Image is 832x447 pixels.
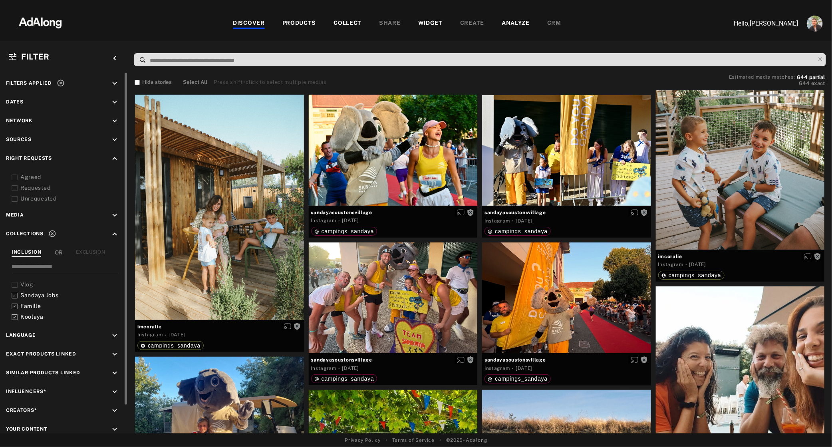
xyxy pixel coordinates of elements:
[110,387,119,396] i: keyboard_arrow_down
[282,322,294,331] button: Enable diffusion on this media
[311,365,336,372] div: Instagram
[322,375,374,382] span: campings_sandaya
[322,228,374,234] span: campings_sandaya
[485,356,649,364] span: sandayasoustonsvillage
[110,331,119,340] i: keyboard_arrow_down
[485,209,649,216] span: sandayasoustonsvillage
[669,272,721,278] span: campings_sandaya
[233,19,265,28] div: DISCOVER
[311,217,336,224] div: Instagram
[110,117,119,125] i: keyboard_arrow_down
[20,303,41,309] span: Famille
[20,281,34,288] span: Vlog
[20,184,122,192] div: Requested
[6,370,80,375] span: Similar Products Linked
[20,292,58,298] span: Sandaya Jobs
[110,98,119,107] i: keyboard_arrow_down
[135,78,172,86] button: Hide stories
[6,389,46,394] span: Influencers*
[6,80,52,86] span: Filters applied
[345,437,381,444] a: Privacy Policy
[439,437,441,444] span: •
[485,217,510,224] div: Instagram
[385,437,387,444] span: •
[495,228,548,234] span: campings_sandaya
[547,19,561,28] div: CRM
[20,173,122,181] div: Agreed
[807,16,823,32] img: ACg8ocLjEk1irI4XXb49MzUGwa4F_C3PpCyg-3CPbiuLEZrYEA=s96-c
[516,366,532,371] time: 2025-08-10T09:12:16.000Z
[110,54,119,63] i: keyboard_arrow_left
[641,209,648,215] span: Rights not requested
[21,52,50,62] span: Filter
[392,437,435,444] a: Terms of Service
[485,365,510,372] div: Instagram
[685,262,687,268] span: ·
[658,261,683,268] div: Instagram
[502,19,530,28] div: ANALYZE
[141,343,201,348] div: campings_sandaya
[6,137,32,142] span: Sources
[467,357,474,362] span: Rights not requested
[629,208,641,217] button: Enable diffusion on this media
[792,409,832,447] div: Chat Widget
[110,230,119,238] i: keyboard_arrow_up
[512,218,514,224] span: ·
[6,351,76,357] span: Exact Products Linked
[6,212,24,218] span: Media
[379,19,401,28] div: SHARE
[20,314,44,320] span: Koolaya
[342,366,359,371] time: 2025-08-10T09:12:16.000Z
[137,331,163,338] div: Instagram
[6,426,47,432] span: Your Content
[342,218,359,223] time: 2025-08-10T09:12:16.000Z
[311,356,475,364] span: sandayasoustonsvillage
[629,356,641,364] button: Enable diffusion on this media
[6,99,24,105] span: Dates
[55,248,63,257] span: OR
[314,228,374,234] div: campings_sandaya
[148,342,201,349] span: campings_sandaya
[729,79,825,87] button: 644exact
[334,19,361,28] div: COLLECT
[294,324,301,329] span: Rights not requested
[314,376,374,381] div: campings_sandaya
[805,14,825,34] button: Account settings
[12,248,41,257] div: INCLUSION
[110,369,119,377] i: keyboard_arrow_down
[814,253,821,259] span: Rights not requested
[516,218,532,224] time: 2025-08-10T09:12:16.000Z
[165,332,167,338] span: ·
[6,407,37,413] span: Creators*
[799,80,810,86] span: 644
[110,154,119,163] i: keyboard_arrow_up
[418,19,443,28] div: WIDGET
[214,78,327,86] div: Press shift+click to select multiple medias
[311,209,475,216] span: sandayasoustonsvillage
[495,375,548,382] span: campings_sandaya
[110,425,119,434] i: keyboard_arrow_down
[455,208,467,217] button: Enable diffusion on this media
[512,365,514,372] span: ·
[110,79,119,88] i: keyboard_arrow_down
[5,10,75,34] img: 63233d7d88ed69de3c212112c67096b6.png
[467,209,474,215] span: Rights not requested
[719,19,798,28] p: Hello, [PERSON_NAME]
[6,118,33,123] span: Network
[797,75,825,79] button: 644partial
[460,19,484,28] div: CREATE
[20,195,122,203] div: Unrequested
[729,74,795,80] span: Estimated media matches:
[169,332,185,338] time: 2025-08-10T14:02:57.000Z
[76,248,105,257] div: EXCLUSION
[6,231,44,236] span: Collections
[110,406,119,415] i: keyboard_arrow_down
[110,135,119,144] i: keyboard_arrow_down
[802,252,814,260] button: Enable diffusion on this media
[6,155,52,161] span: Right Requests
[641,357,648,362] span: Rights not requested
[488,376,548,381] div: campings_sandaya
[446,437,487,444] span: © 2025 - Adalong
[338,365,340,372] span: ·
[110,350,119,359] i: keyboard_arrow_down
